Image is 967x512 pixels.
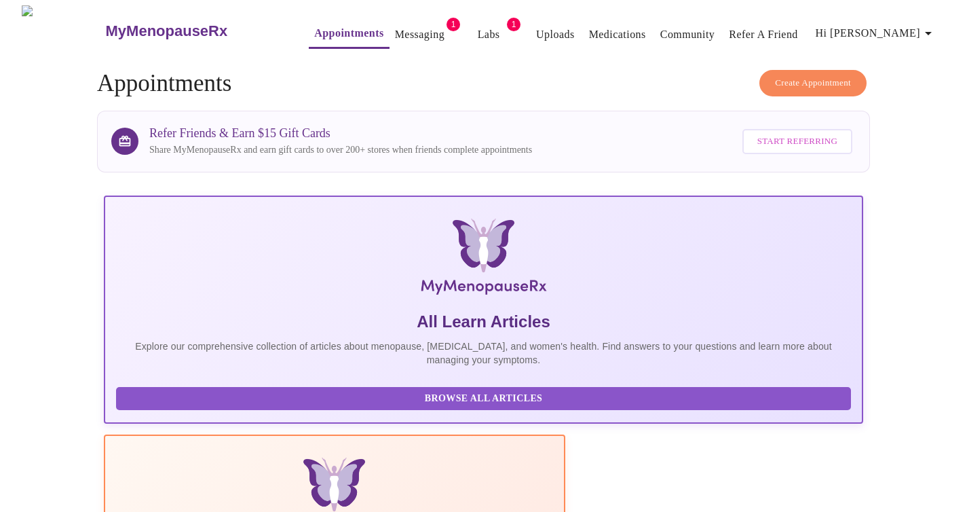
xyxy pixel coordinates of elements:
button: Start Referring [742,129,852,154]
a: Medications [589,25,646,44]
button: Labs [467,21,510,48]
span: Start Referring [757,134,837,149]
h3: MyMenopauseRx [106,22,228,40]
span: Browse All Articles [130,390,837,407]
span: Hi [PERSON_NAME] [816,24,936,43]
button: Uploads [531,21,580,48]
a: Uploads [536,25,575,44]
h5: All Learn Articles [116,311,851,333]
a: Refer a Friend [729,25,798,44]
h4: Appointments [97,70,870,97]
a: Labs [478,25,500,44]
button: Refer a Friend [723,21,803,48]
button: Medications [584,21,651,48]
img: MyMenopauseRx Logo [22,5,104,56]
a: Start Referring [739,122,856,161]
button: Create Appointment [759,70,867,96]
span: Create Appointment [775,75,851,91]
a: Browse All Articles [116,392,854,403]
a: Appointments [314,24,383,43]
span: 1 [507,18,520,31]
a: Community [660,25,715,44]
span: 1 [447,18,460,31]
a: MyMenopauseRx [104,7,282,55]
button: Browse All Articles [116,387,851,411]
button: Hi [PERSON_NAME] [810,20,942,47]
img: MyMenopauseRx Logo [230,219,737,300]
a: Messaging [395,25,444,44]
p: Share MyMenopauseRx and earn gift cards to over 200+ stores when friends complete appointments [149,143,532,157]
p: Explore our comprehensive collection of articles about menopause, [MEDICAL_DATA], and women's hea... [116,340,851,367]
h3: Refer Friends & Earn $15 Gift Cards [149,126,532,141]
button: Community [655,21,721,48]
button: Messaging [390,21,450,48]
button: Appointments [309,20,389,49]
